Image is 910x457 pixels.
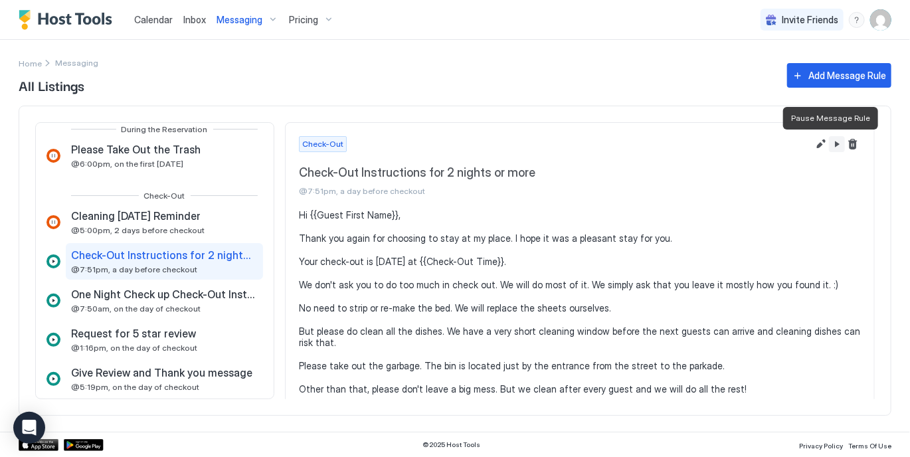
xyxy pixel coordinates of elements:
[71,382,199,392] span: @5:19pm, on the day of checkout
[289,14,318,26] span: Pricing
[134,14,173,25] span: Calendar
[71,225,205,235] span: @5:00pm, 2 days before checkout
[71,264,197,274] span: @7:51pm, a day before checkout
[217,14,262,26] span: Messaging
[422,440,480,449] span: © 2025 Host Tools
[134,13,173,27] a: Calendar
[782,14,838,26] span: Invite Friends
[813,136,829,152] button: Edit message rule
[19,439,58,451] a: App Store
[870,9,891,31] div: User profile
[299,186,808,196] span: @7:51pm, a day before checkout
[848,438,891,452] a: Terms Of Use
[808,68,886,82] div: Add Message Rule
[13,412,45,444] div: Open Intercom Messenger
[848,442,891,450] span: Terms Of Use
[71,209,201,223] span: Cleaning [DATE] Reminder
[183,13,206,27] a: Inbox
[791,112,870,124] span: Pause Message Rule
[299,209,861,442] pre: Hi {{Guest First Name}}, Thank you again for choosing to stay at my place. I hope it was a pleasa...
[19,56,42,70] div: Breadcrumb
[845,136,861,152] button: Delete message rule
[71,159,183,169] span: @6:00pm, on the first [DATE]
[71,366,252,379] span: Give Review and Thank you message
[55,58,98,68] span: Breadcrumb
[787,63,891,88] button: Add Message Rule
[799,442,843,450] span: Privacy Policy
[849,12,865,28] div: menu
[19,75,774,95] span: All Listings
[64,439,104,451] a: Google Play Store
[71,327,196,340] span: Request for 5 star review
[19,58,42,68] span: Home
[71,143,201,156] span: Please Take Out the Trash
[799,438,843,452] a: Privacy Policy
[299,165,808,181] span: Check-Out Instructions for 2 nights or more
[19,56,42,70] a: Home
[302,138,343,150] span: Check-Out
[71,288,255,301] span: One Night Check up Check-Out Instructions
[71,343,197,353] span: @1:16pm, on the day of checkout
[144,191,185,201] span: Check-Out
[71,304,201,314] span: @7:50am, on the day of checkout
[122,124,208,134] span: During the Reservation
[19,10,118,30] a: Host Tools Logo
[829,136,845,152] button: Pause Message Rule
[183,14,206,25] span: Inbox
[71,248,255,262] span: Check-Out Instructions for 2 nights or more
